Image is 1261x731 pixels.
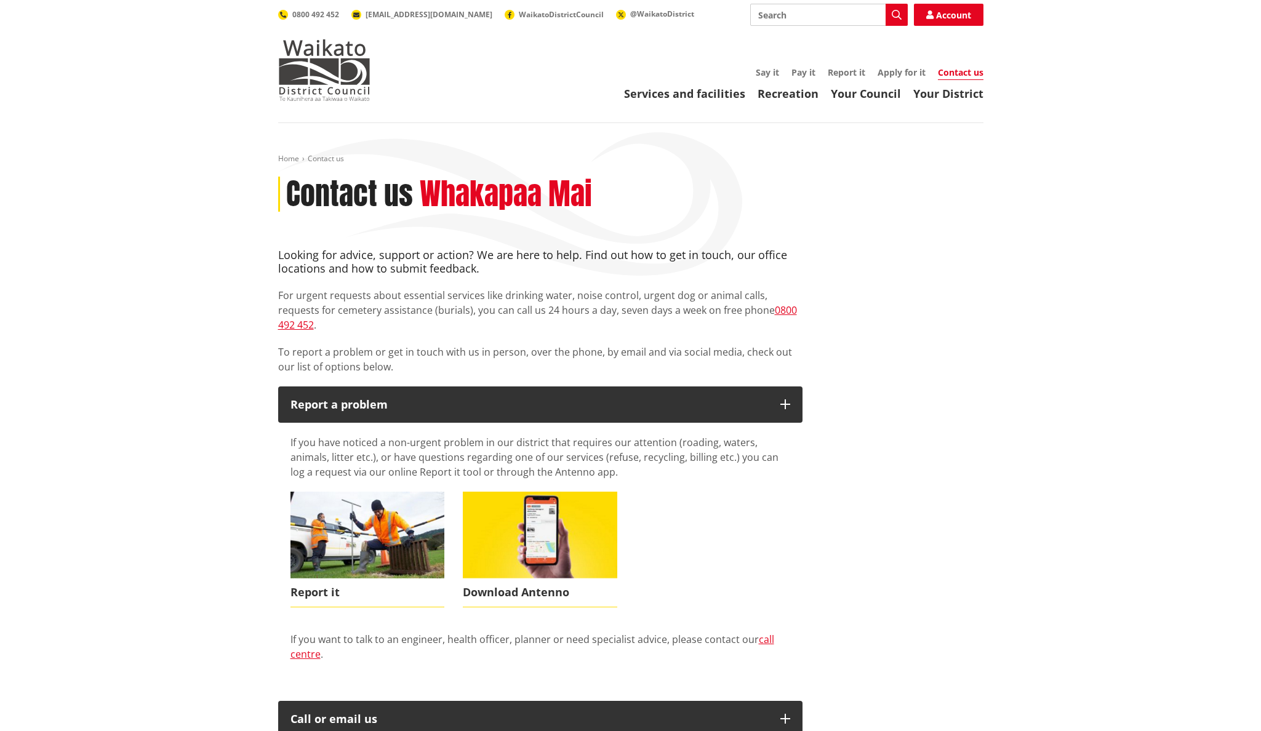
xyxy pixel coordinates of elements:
a: Report it [828,66,865,78]
p: For urgent requests about essential services like drinking water, noise control, urgent dog or an... [278,288,803,332]
div: If you want to talk to an engineer, health officer, planner or need specialist advice, please con... [290,632,790,676]
img: Antenno [463,492,617,578]
a: Report it [290,492,445,607]
a: Services and facilities [624,86,745,101]
a: Home [278,153,299,164]
span: [EMAIL_ADDRESS][DOMAIN_NAME] [366,9,492,20]
span: Report it [290,578,445,607]
span: 0800 492 452 [292,9,339,20]
a: [EMAIL_ADDRESS][DOMAIN_NAME] [351,9,492,20]
nav: breadcrumb [278,154,983,164]
span: If you have noticed a non-urgent problem in our district that requires our attention (roading, wa... [290,436,779,479]
a: Pay it [791,66,815,78]
a: Your Council [831,86,901,101]
a: Account [914,4,983,26]
a: @WaikatoDistrict [616,9,694,19]
div: Call or email us [290,713,768,725]
input: Search input [750,4,908,26]
a: Your District [913,86,983,101]
img: Report it [290,492,445,578]
span: @WaikatoDistrict [630,9,694,19]
h1: Contact us [286,177,413,212]
a: Recreation [758,86,819,101]
h2: Whakapaa Mai [420,177,592,212]
h4: Looking for advice, support or action? We are here to help. Find out how to get in touch, our off... [278,249,803,275]
img: Waikato District Council - Te Kaunihera aa Takiwaa o Waikato [278,39,370,101]
a: call centre [290,633,774,661]
p: To report a problem or get in touch with us in person, over the phone, by email and via social me... [278,345,803,374]
p: Report a problem [290,399,768,411]
button: Report a problem [278,386,803,423]
a: Contact us [938,66,983,80]
a: Download Antenno [463,492,617,607]
a: 0800 492 452 [278,9,339,20]
a: 0800 492 452 [278,303,797,332]
a: Apply for it [878,66,926,78]
span: Contact us [308,153,344,164]
a: Say it [756,66,779,78]
span: WaikatoDistrictCouncil [519,9,604,20]
a: WaikatoDistrictCouncil [505,9,604,20]
span: Download Antenno [463,578,617,607]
